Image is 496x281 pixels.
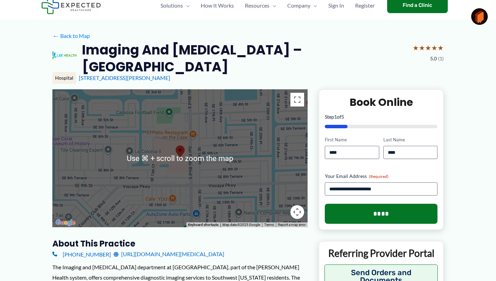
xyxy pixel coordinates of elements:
[290,205,304,219] button: Map camera controls
[52,249,111,259] a: [PHONE_NUMBER]
[325,137,379,143] label: First Name
[369,174,389,179] span: (Required)
[383,137,437,143] label: Last Name
[264,223,274,227] a: Terms (opens in new tab)
[438,54,444,63] span: (1)
[114,249,224,259] a: [URL][DOMAIN_NAME][MEDICAL_DATA]
[437,41,444,54] span: ★
[325,173,437,180] label: Your Email Address
[430,54,437,63] span: 5.0
[278,223,306,227] a: Report a map error
[52,238,308,249] h3: About this practice
[188,222,218,227] button: Keyboard shortcuts
[52,31,90,41] a: ←Back to Map
[325,114,437,119] p: Step of
[54,218,77,227] a: Open this area in Google Maps (opens a new window)
[290,93,304,107] button: Toggle fullscreen view
[52,72,76,84] div: Hospital
[223,223,260,227] span: Map data ©2025 Google
[413,41,419,54] span: ★
[82,41,407,76] h2: Imaging and [MEDICAL_DATA] – [GEOGRAPHIC_DATA]
[341,114,344,120] span: 5
[431,41,437,54] span: ★
[324,247,438,259] p: Referring Provider Portal
[79,74,170,81] a: [STREET_ADDRESS][PERSON_NAME]
[334,114,337,120] span: 1
[52,32,59,39] span: ←
[54,218,77,227] img: Google
[325,96,437,109] h2: Book Online
[425,41,431,54] span: ★
[419,41,425,54] span: ★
